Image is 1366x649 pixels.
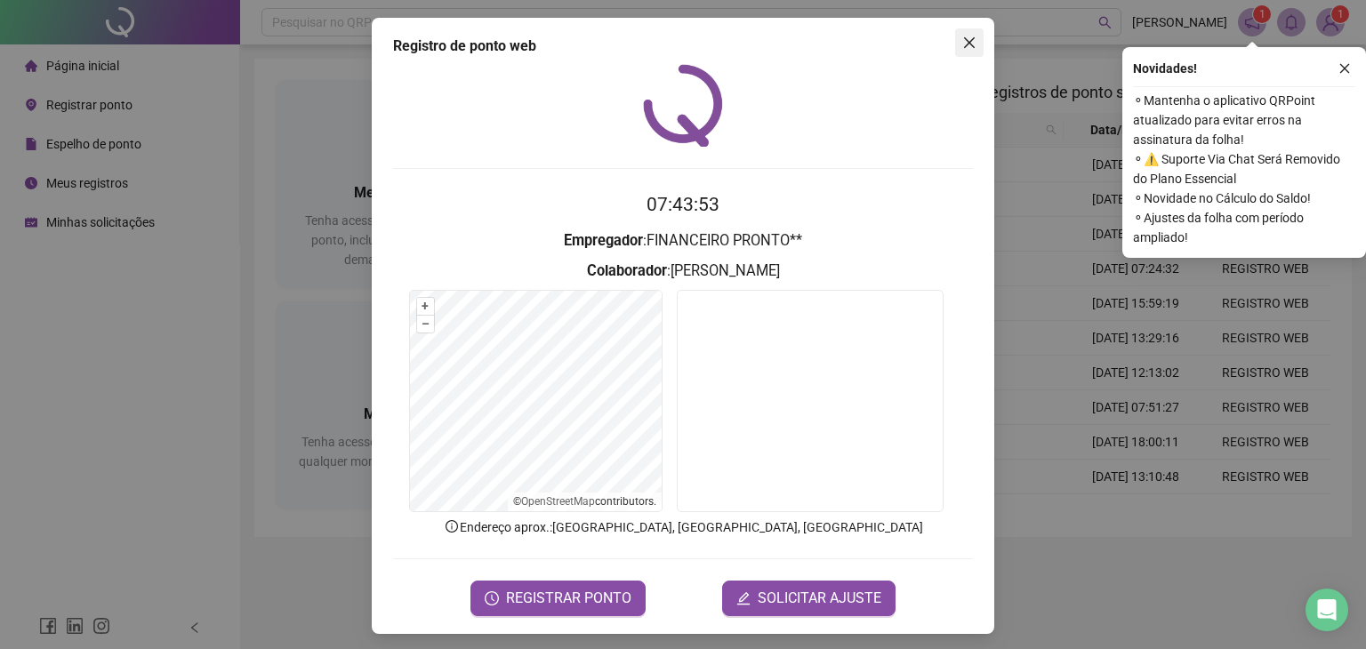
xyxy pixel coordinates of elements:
[1133,188,1355,208] span: ⚬ Novidade no Cálculo do Saldo!
[393,36,973,57] div: Registro de ponto web
[393,517,973,537] p: Endereço aprox. : [GEOGRAPHIC_DATA], [GEOGRAPHIC_DATA], [GEOGRAPHIC_DATA]
[1133,208,1355,247] span: ⚬ Ajustes da folha com período ampliado!
[393,229,973,252] h3: : FINANCEIRO PRONTO**
[513,495,656,508] li: © contributors.
[643,64,723,147] img: QRPoint
[521,495,595,508] a: OpenStreetMap
[485,591,499,605] span: clock-circle
[1338,62,1351,75] span: close
[647,194,719,215] time: 07:43:53
[1133,149,1355,188] span: ⚬ ⚠️ Suporte Via Chat Será Removido do Plano Essencial
[417,316,434,333] button: –
[758,588,881,609] span: SOLICITAR AJUSTE
[1306,589,1348,631] div: Open Intercom Messenger
[587,262,667,279] strong: Colaborador
[962,36,976,50] span: close
[1133,91,1355,149] span: ⚬ Mantenha o aplicativo QRPoint atualizado para evitar erros na assinatura da folha!
[470,581,646,616] button: REGISTRAR PONTO
[736,591,751,605] span: edit
[506,588,631,609] span: REGISTRAR PONTO
[564,232,643,249] strong: Empregador
[417,298,434,315] button: +
[444,518,460,534] span: info-circle
[722,581,896,616] button: editSOLICITAR AJUSTE
[393,260,973,283] h3: : [PERSON_NAME]
[955,28,984,57] button: Close
[1133,59,1197,78] span: Novidades !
